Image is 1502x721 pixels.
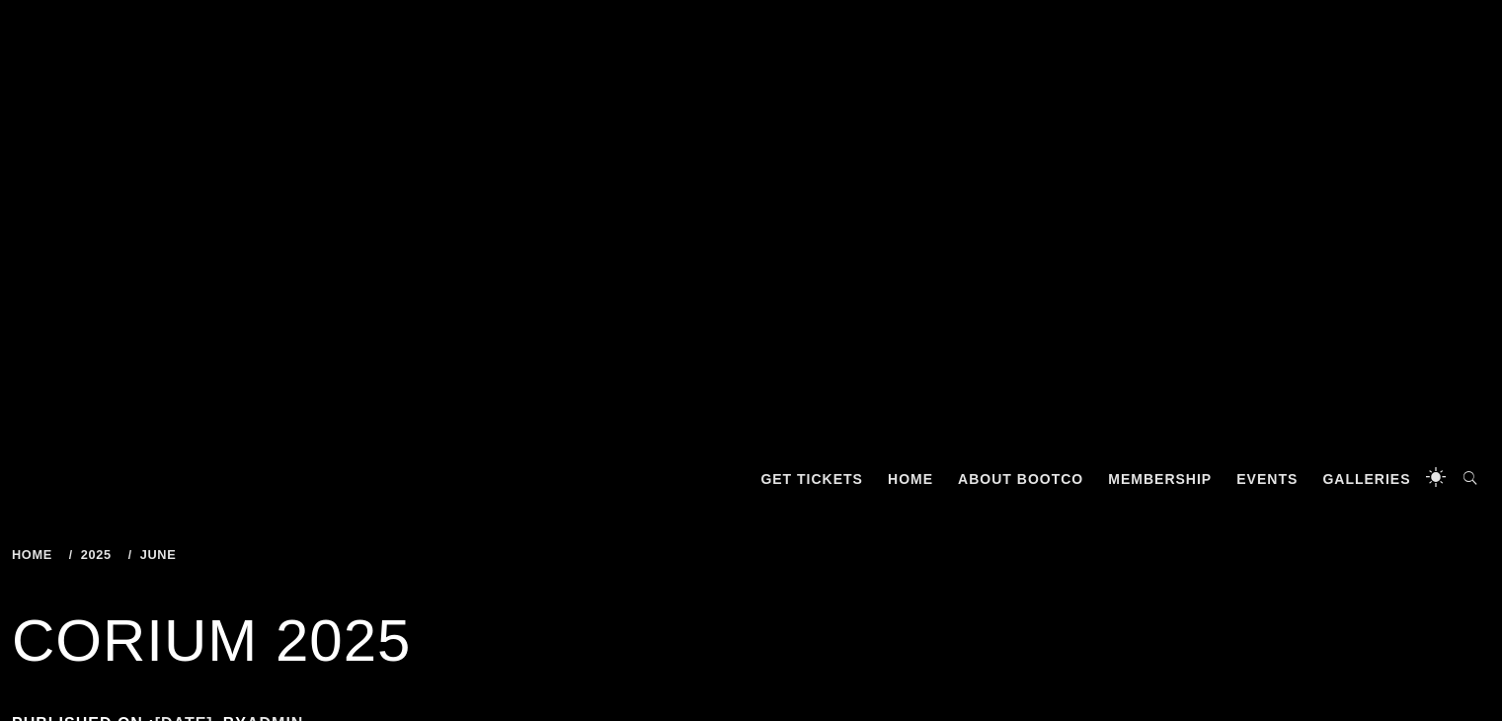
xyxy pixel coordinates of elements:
[12,548,301,562] div: Breadcrumbs
[69,547,119,562] a: 2025
[1226,449,1307,509] a: Events
[12,547,59,562] a: Home
[1098,449,1222,509] a: Membership
[1312,449,1420,509] a: Galleries
[751,449,873,509] a: GET TICKETS
[12,601,1490,681] h1: CORIUM 2025
[878,449,943,509] a: Home
[948,449,1093,509] a: About BootCo
[128,547,184,562] a: June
